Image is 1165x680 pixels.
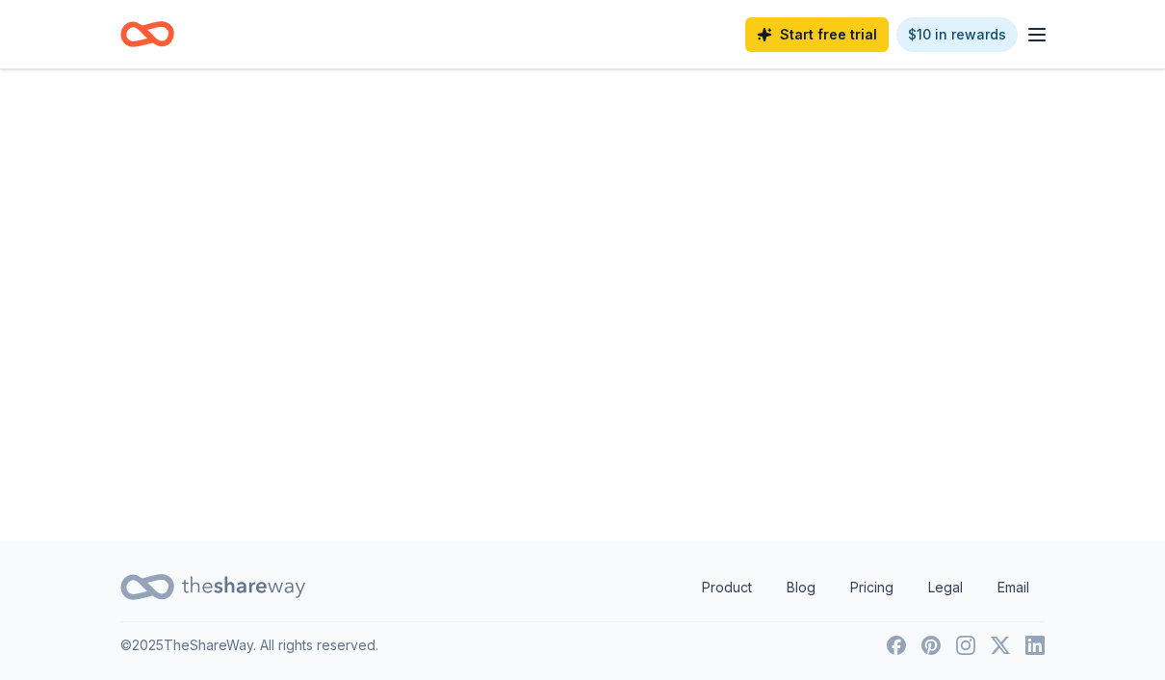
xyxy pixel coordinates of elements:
nav: quick links [686,568,1045,607]
a: Pricing [835,568,909,607]
a: Home [120,12,174,57]
a: Start free trial [745,17,889,52]
a: Blog [771,568,831,607]
a: Email [982,568,1045,607]
a: Product [686,568,767,607]
p: © 2025 TheShareWay. All rights reserved. [120,634,378,657]
a: $10 in rewards [896,17,1018,52]
a: Legal [913,568,978,607]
